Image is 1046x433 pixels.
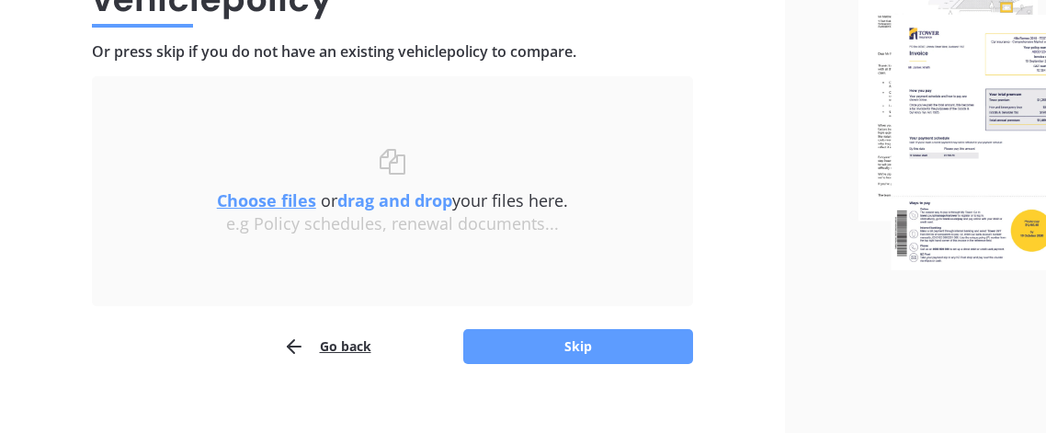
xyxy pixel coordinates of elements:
[92,42,693,62] h4: Or press skip if you do not have an existing vehicle policy to compare.
[217,189,316,211] u: Choose files
[463,329,693,364] button: Skip
[129,214,656,234] div: e.g Policy schedules, renewal documents...
[283,328,371,365] button: Go back
[337,189,452,211] b: drag and drop
[217,189,568,211] span: or your files here.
